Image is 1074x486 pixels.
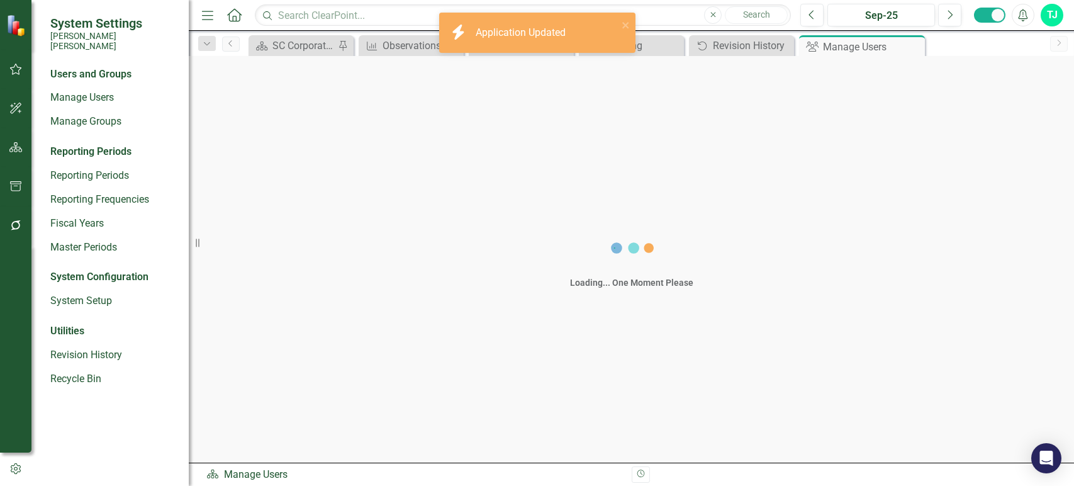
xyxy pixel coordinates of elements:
button: close [622,18,630,32]
button: TJ [1041,4,1063,26]
input: Search ClearPoint... [255,4,791,26]
div: Reporting Periods [50,145,176,159]
span: System Settings [50,16,176,31]
div: SC Corporate - Welcome to ClearPoint [272,38,335,54]
div: Open Intercom Messenger [1031,443,1061,473]
a: Manage Groups [50,115,176,129]
a: Reporting Frequencies [50,193,176,207]
a: Reporting Periods [50,169,176,183]
div: Sep-25 [832,8,931,23]
a: System Setup [50,294,176,308]
span: Search [743,9,770,20]
a: Revision History [50,348,176,363]
div: Utilities [50,324,176,339]
a: Observations [362,38,445,54]
div: Manage Users [823,39,922,55]
a: SC Corporate - Welcome to ClearPoint [252,38,335,54]
small: [PERSON_NAME] [PERSON_NAME] [50,31,176,52]
div: Scripting [603,38,681,54]
img: ClearPoint Strategy [6,14,28,37]
div: Revision History [713,38,791,54]
a: Manage Users [50,91,176,105]
div: Loading... One Moment Please [570,276,693,289]
a: Master Periods [50,240,176,255]
a: Fiscal Years [50,217,176,231]
div: Application Updated [476,26,569,40]
div: Users and Groups [50,67,176,82]
div: Observations [383,38,445,54]
a: Recycle Bin [50,372,176,387]
button: Search [725,6,788,24]
a: Revision History [692,38,791,54]
div: Manage Users [206,468,622,482]
button: Sep-25 [827,4,935,26]
div: System Configuration [50,270,176,285]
